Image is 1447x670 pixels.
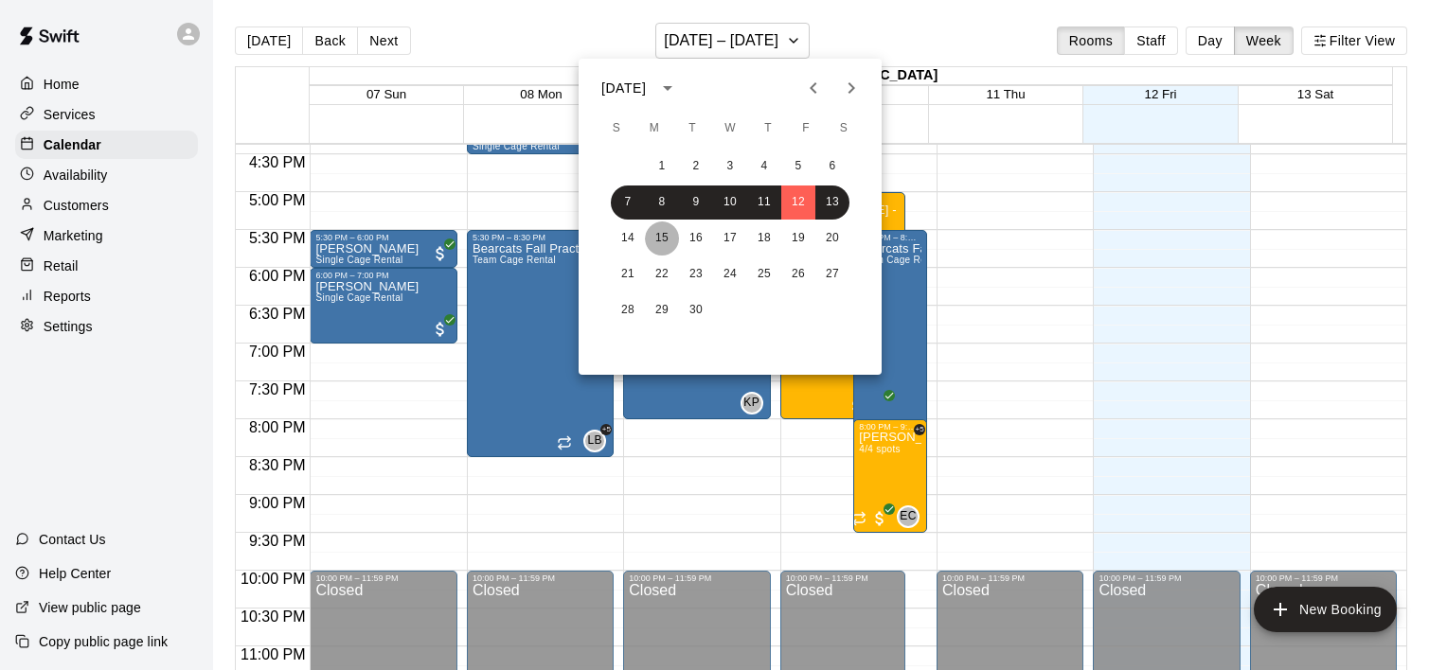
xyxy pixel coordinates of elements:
[815,185,849,220] button: 13
[645,185,679,220] button: 8
[645,257,679,291] button: 22
[747,221,781,256] button: 18
[679,293,713,327] button: 30
[611,221,645,256] button: 14
[611,293,645,327] button: 28
[781,221,815,256] button: 19
[645,150,679,184] button: 1
[679,150,713,184] button: 2
[611,257,645,291] button: 21
[645,221,679,256] button: 15
[789,110,823,148] span: Friday
[713,110,747,148] span: Wednesday
[827,110,861,148] span: Saturday
[781,150,815,184] button: 5
[747,150,781,184] button: 4
[601,79,646,98] div: [DATE]
[815,257,849,291] button: 27
[747,185,781,220] button: 11
[679,185,713,220] button: 9
[795,69,832,107] button: Previous month
[781,257,815,291] button: 26
[652,72,684,104] button: calendar view is open, switch to year view
[781,185,815,220] button: 12
[713,257,747,291] button: 24
[832,69,870,107] button: Next month
[815,221,849,256] button: 20
[679,257,713,291] button: 23
[751,110,785,148] span: Thursday
[713,221,747,256] button: 17
[611,185,645,220] button: 7
[637,110,671,148] span: Monday
[747,257,781,291] button: 25
[679,221,713,256] button: 16
[599,110,634,148] span: Sunday
[713,185,747,220] button: 10
[815,150,849,184] button: 6
[675,110,709,148] span: Tuesday
[713,150,747,184] button: 3
[645,293,679,327] button: 29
